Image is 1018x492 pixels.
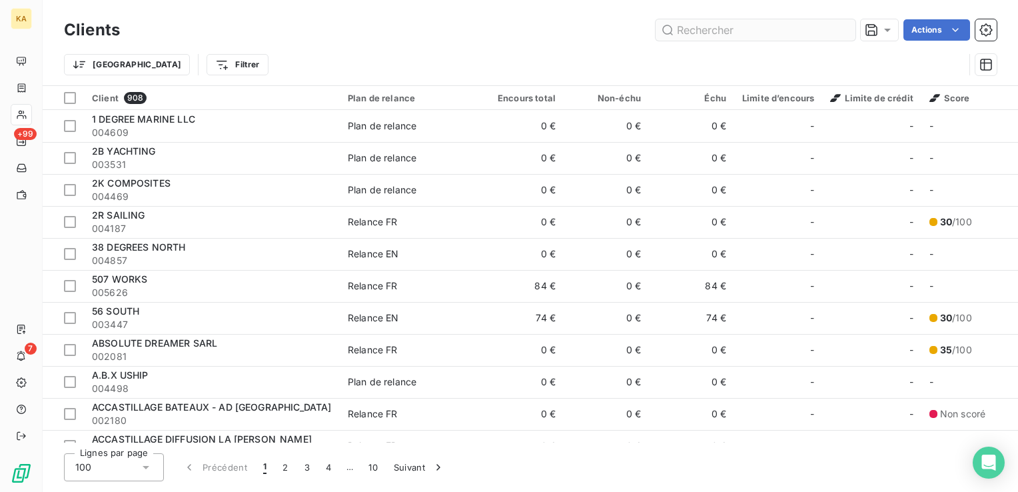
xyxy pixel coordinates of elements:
span: … [339,457,360,478]
span: 30 [940,312,952,323]
div: Encours total [486,93,556,103]
td: 0 € [478,366,564,398]
td: 84 € [478,270,564,302]
span: - [929,440,933,451]
div: Relance FR [348,215,398,229]
span: - [909,439,913,453]
div: KA [11,8,32,29]
div: Relance FR [348,439,398,453]
span: - [929,184,933,195]
span: A.B.X USHIP [92,369,149,381]
button: Filtrer [207,54,268,75]
td: 0 € [564,334,649,366]
span: 2R SAILING [92,209,145,221]
span: 004857 [92,254,332,267]
td: 0 € [649,174,734,206]
span: - [929,376,933,387]
div: Relance FR [348,279,398,293]
button: 4 [318,453,339,481]
td: 74 € [478,302,564,334]
span: - [909,343,913,357]
span: - [810,151,814,165]
td: 0 € [649,238,734,270]
span: - [810,119,814,133]
span: 507 WORKS [92,273,147,285]
div: Plan de relance [348,151,416,165]
span: /100 [940,311,972,325]
span: - [909,119,913,133]
button: 10 [360,453,386,481]
span: ABSOLUTE DREAMER SARL [92,337,217,349]
a: +99 [11,131,31,152]
span: 004187 [92,222,332,235]
td: 0 € [649,398,734,430]
input: Rechercher [656,19,855,41]
button: Suivant [386,453,453,481]
td: 0 € [649,430,734,462]
span: - [909,151,913,165]
span: - [929,280,933,291]
span: - [929,152,933,163]
span: 002180 [92,414,332,427]
span: 1 [263,461,266,474]
span: 003531 [92,158,332,171]
span: Client [92,93,119,103]
td: 0 € [478,398,564,430]
td: 0 € [564,366,649,398]
span: /100 [940,343,972,357]
span: 002081 [92,350,332,363]
span: ACCASTILLAGE BATEAUX - AD [GEOGRAPHIC_DATA] [92,401,331,413]
span: 56 SOUTH [92,305,139,317]
span: - [909,215,913,229]
td: 0 € [649,334,734,366]
span: - [929,120,933,131]
span: Score [929,93,970,103]
td: 0 € [649,142,734,174]
span: 30 [940,216,952,227]
button: 3 [296,453,318,481]
span: 004609 [92,126,332,139]
td: 0 € [649,366,734,398]
td: 0 € [564,142,649,174]
td: 0 € [564,206,649,238]
td: 84 € [649,270,734,302]
td: 0 € [478,334,564,366]
td: 0 € [478,110,564,142]
div: Open Intercom Messenger [973,447,1005,479]
span: - [810,375,814,389]
span: - [810,343,814,357]
td: 0 € [478,142,564,174]
button: Actions [903,19,970,41]
div: Plan de relance [348,375,416,389]
button: Précédent [175,453,255,481]
span: +99 [14,128,37,140]
h3: Clients [64,18,120,42]
td: 0 € [478,238,564,270]
span: - [929,248,933,259]
span: - [909,247,913,261]
div: Relance FR [348,407,398,421]
span: 100 [75,461,91,474]
td: 0 € [478,430,564,462]
td: 0 € [649,206,734,238]
div: Plan de relance [348,93,470,103]
button: [GEOGRAPHIC_DATA] [64,54,190,75]
span: 004469 [92,190,332,203]
span: - [810,311,814,325]
div: Plan de relance [348,183,416,197]
span: - [810,439,814,453]
td: 0 € [564,398,649,430]
div: Échu [657,93,726,103]
span: ACCASTILLAGE DIFFUSION LA [PERSON_NAME] [92,433,312,445]
span: 2K COMPOSITES [92,177,171,189]
span: - [909,311,913,325]
button: 1 [255,453,274,481]
span: - [810,407,814,421]
span: 35 [940,344,952,355]
div: Relance EN [348,311,399,325]
td: 0 € [564,430,649,462]
span: - [909,375,913,389]
div: Relance FR [348,343,398,357]
span: 38 DEGREES NORTH [92,241,185,253]
div: Relance EN [348,247,399,261]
